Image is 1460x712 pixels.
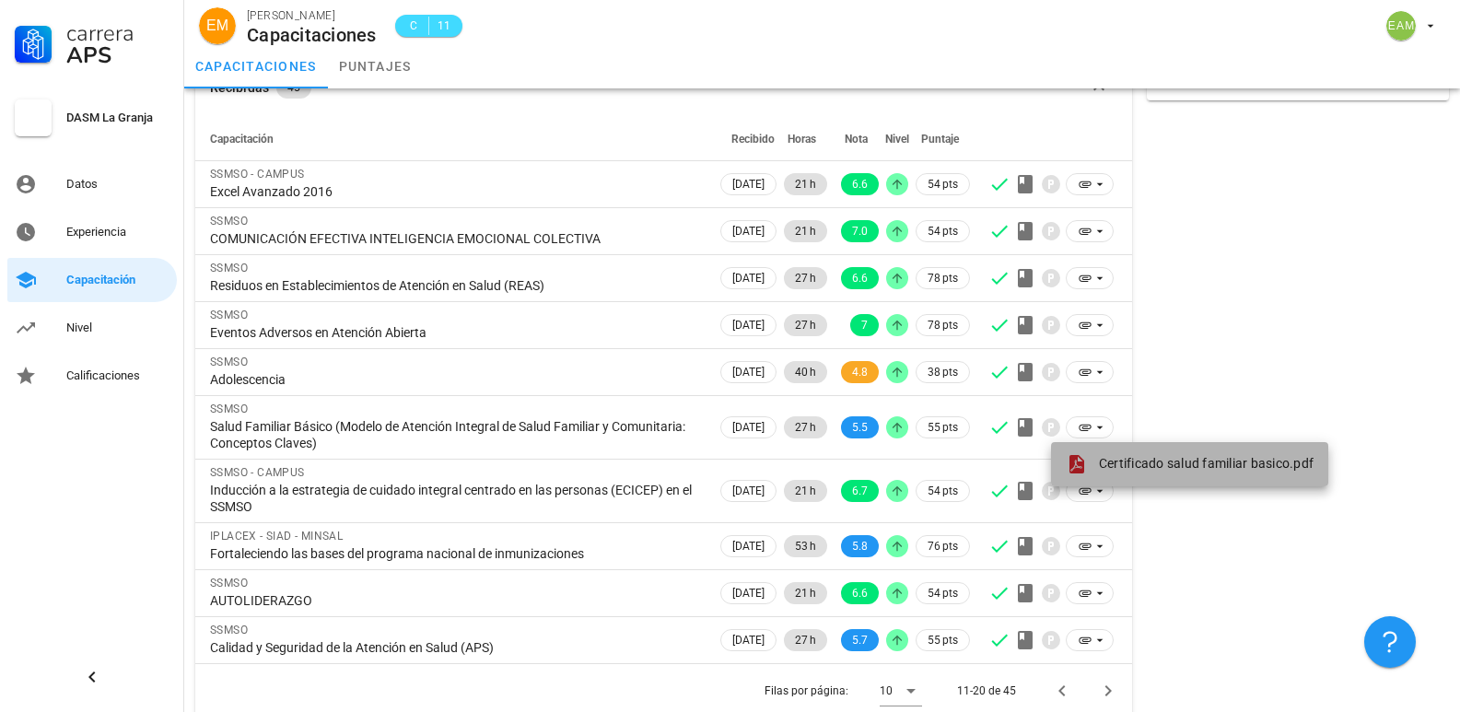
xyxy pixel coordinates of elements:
a: Experiencia [7,210,177,254]
span: 27 h [795,267,816,289]
span: 27 h [795,416,816,438]
span: Puntaje [921,133,959,146]
div: Fortaleciendo las bases del programa nacional de inmunizaciones [210,545,702,562]
div: Experiencia [66,225,169,239]
div: 11-20 de 45 [957,683,1016,699]
span: 6.6 [852,582,868,604]
th: Puntaje [912,117,974,161]
span: 40 h [795,361,816,383]
button: avatar [1374,9,1445,42]
div: Capacitaciones [247,25,377,45]
span: 6.6 [852,267,868,289]
span: 55 pts [928,631,958,649]
span: [DATE] [732,583,765,603]
span: C [406,17,421,35]
span: 53 h [795,535,816,557]
span: EM [206,7,228,44]
span: IPLACEX - SIAD - MINSAL [210,530,343,543]
span: 7 [861,314,868,336]
span: 21 h [795,582,816,604]
div: Excel Avanzado 2016 [210,183,702,200]
div: Residuos en Establecimientos de Atención en Salud (REAS) [210,277,702,294]
span: EAM [1387,11,1416,41]
a: Calificaciones [7,354,177,398]
span: Capacitación [210,133,274,146]
div: Nivel [66,321,169,335]
a: Nivel [7,306,177,350]
div: Carrera [66,22,169,44]
span: 7.0 [852,220,868,242]
span: 21 h [795,173,816,195]
span: [DATE] [732,417,765,438]
span: [DATE] [732,268,765,288]
div: 10Filas por página: [880,676,922,706]
span: 78 pts [928,316,958,334]
span: 78 pts [928,269,958,287]
span: Nivel [885,133,909,146]
span: 55 pts [928,418,958,437]
span: 5.5 [852,416,868,438]
span: SSMSO [210,215,248,228]
span: [DATE] [732,630,765,650]
span: 38 pts [928,363,958,381]
button: Página siguiente [1092,674,1125,707]
div: Eventos Adversos en Atención Abierta [210,324,702,341]
a: Datos [7,162,177,206]
button: Página anterior [1045,674,1079,707]
span: 4.8 [852,361,868,383]
span: SSMSO - CAMPUS [210,168,305,181]
div: APS [66,44,169,66]
th: Horas [780,117,831,161]
span: SSMSO - CAMPUS [210,466,305,479]
div: [PERSON_NAME] [247,6,377,25]
div: avatar [199,7,236,44]
span: SSMSO [210,309,248,321]
span: 54 pts [928,482,958,500]
div: 10 [880,683,893,699]
span: [DATE] [732,315,765,335]
a: Capacitación [7,258,177,302]
th: Nivel [882,117,912,161]
div: Datos [66,177,169,192]
span: [DATE] [732,221,765,241]
span: 21 h [795,480,816,502]
span: 6.7 [852,480,868,502]
div: Capacitación [66,273,169,287]
div: DASM La Granja [66,111,169,125]
span: SSMSO [210,577,248,589]
th: Capacitación [195,117,717,161]
span: 6.6 [852,173,868,195]
span: 11 [437,17,451,35]
span: SSMSO [210,262,248,274]
th: Recibido [717,117,780,161]
span: 54 pts [928,584,958,602]
div: avatar [1386,11,1416,41]
div: Inducción a la estrategia de cuidado integral centrado en las personas (ECICEP) en el SSMSO [210,482,702,515]
span: 27 h [795,314,816,336]
div: AUTOLIDERAZGO [210,592,702,609]
span: Certificado salud familiar basico.pdf [1099,456,1314,471]
a: capacitaciones [184,44,328,88]
span: [DATE] [732,362,765,382]
span: 76 pts [928,537,958,555]
span: Recibido [731,133,775,146]
a: puntajes [328,44,423,88]
span: SSMSO [210,624,248,636]
span: [DATE] [732,174,765,194]
div: Adolescencia [210,371,702,388]
span: Horas [788,133,816,146]
span: 21 h [795,220,816,242]
div: Calificaciones [66,368,169,383]
span: SSMSO [210,403,248,415]
span: 54 pts [928,222,958,240]
span: 27 h [795,629,816,651]
span: Nota [845,133,868,146]
span: 5.8 [852,535,868,557]
span: [DATE] [732,481,765,501]
span: [DATE] [732,536,765,556]
div: COMUNICACIÓN EFECTIVA INTELIGENCIA EMOCIONAL COLECTIVA [210,230,702,247]
div: Salud Familiar Básico (Modelo de Atención Integral de Salud Familiar y Comunitaria: Conceptos Cla... [210,418,702,451]
span: 5.7 [852,629,868,651]
span: SSMSO [210,356,248,368]
th: Nota [831,117,882,161]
